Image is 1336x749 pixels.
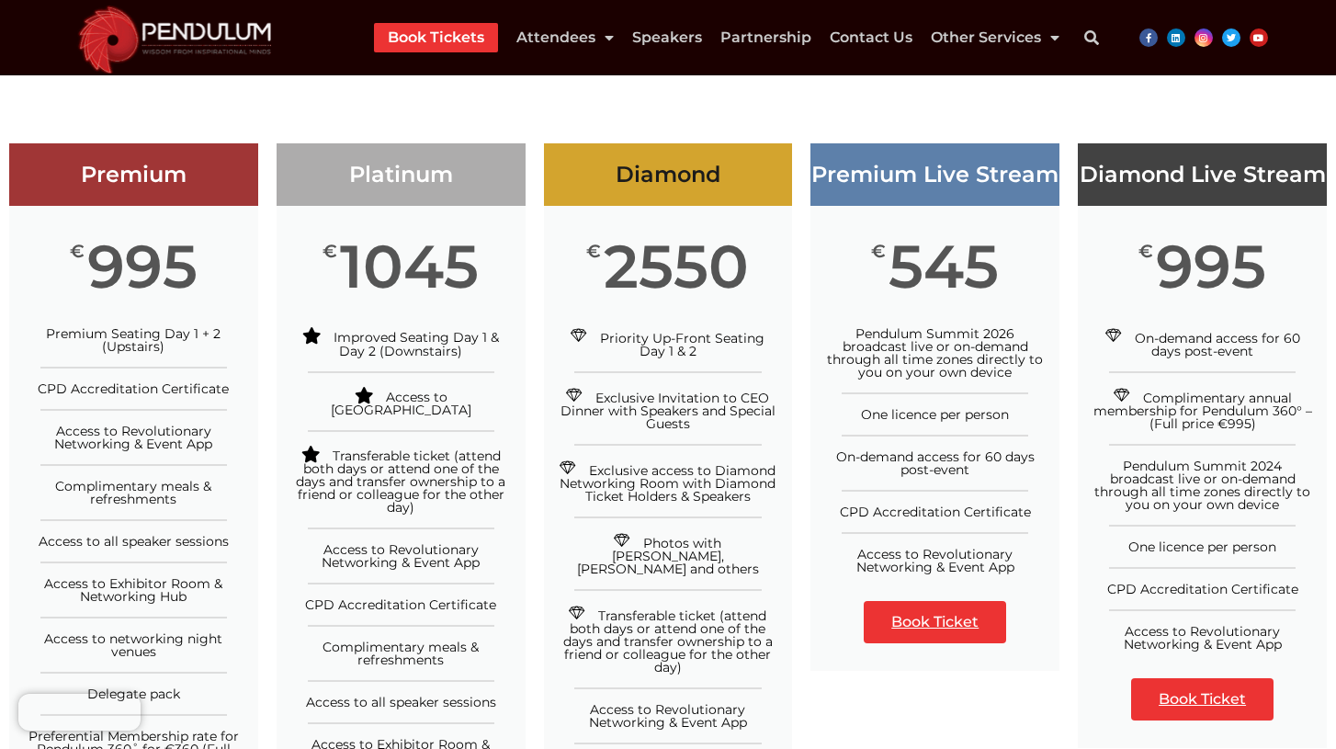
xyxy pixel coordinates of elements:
[44,630,222,660] span: Access to networking night venues
[55,478,211,507] span: Complimentary meals & refreshments
[560,462,776,505] span: Exclusive access to Diamond Networking Room with Diamond Ticket Holders & Speakers
[305,596,496,613] span: CPD Accreditation Certificate
[331,389,471,418] span: Access to [GEOGRAPHIC_DATA]
[323,243,337,261] span: €
[856,546,1014,575] span: Access to Revolutionary Networking & Event App
[1107,581,1298,597] span: CPD Accreditation Certificate
[1093,390,1312,432] span: Complimentary annual membership for Pendulum 360° – (Full price €995)
[38,380,229,397] span: CPD Accreditation Certificate
[720,23,811,52] a: Partnership
[46,325,221,355] span: Premium Seating Day 1 + 2 (Upstairs)
[840,504,1031,520] span: CPD Accreditation Certificate
[871,243,886,261] span: €
[1138,243,1153,261] span: €
[600,330,764,359] span: Priority Up-Front Seating Day 1 & 2
[604,243,749,290] span: 2550
[388,23,484,52] a: Book Tickets
[334,329,499,358] span: Improved Seating Day 1 & Day 2 (Downstairs)
[70,243,85,261] span: €
[322,541,480,571] span: Access to Revolutionary Networking & Event App
[836,448,1035,478] span: On-demand access for 60 days post-event
[810,162,1059,188] h3: Premium Live Stream
[931,23,1059,52] a: Other Services
[889,243,999,290] span: 545
[1156,243,1266,290] span: 995
[323,639,479,668] span: Complimentary meals & refreshments
[563,607,773,675] span: Transferable ticket (attend both days or attend one of the days and transfer ownership to a frien...
[44,575,222,605] span: Access to Exhibitor Room & Networking Hub
[1128,539,1276,555] span: One licence per person
[577,535,759,577] span: Photos with [PERSON_NAME], [PERSON_NAME] and others
[296,448,505,516] span: Transferable ticket (attend both days or attend one of the days and transfer ownership to a frien...
[67,1,284,74] img: cropped-cropped-Pendulum-Summit-Logo-Website.png
[586,243,601,261] span: €
[87,243,198,290] span: 995
[54,423,212,452] span: Access to Revolutionary Networking & Event App
[1135,330,1300,359] span: On-demand access for 60 days post-event
[560,390,776,432] span: Exclusive Invitation to CEO Dinner with Speakers and Special Guests
[1094,458,1310,513] span: Pendulum Summit 2024 broadcast live or on-demand through all time zones directly to you on your o...
[340,243,479,290] span: 1045
[632,23,702,52] a: Speakers
[864,601,1006,643] a: Book Ticket
[827,325,1043,380] span: Pendulum Summit 2026 broadcast live or on-demand through all time zones directly to you on your o...
[277,162,526,188] h3: Platinum
[1131,678,1274,721] a: Book Ticket
[516,23,614,52] a: Attendees
[1078,162,1327,188] h3: Diamond Live Stream
[589,701,747,731] span: Access to Revolutionary Networking & Event App
[87,686,180,702] span: Delegate pack
[18,694,141,731] iframe: Brevo live chat
[306,694,496,710] span: Access to all speaker sessions
[374,23,1059,52] nav: Menu
[9,162,258,188] h3: Premium
[1073,19,1110,56] div: Search
[1124,623,1282,653] span: Access to Revolutionary Networking & Event App
[544,162,793,188] h3: Diamond
[830,23,912,52] a: Contact Us
[39,533,229,550] span: Access to all speaker sessions
[861,406,1009,423] span: One licence per person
